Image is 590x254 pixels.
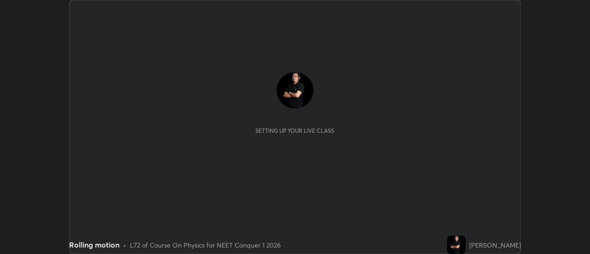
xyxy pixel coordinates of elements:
img: 40cbeb4c3a5c4ff3bcc3c6587ae1c9d7.jpg [447,236,466,254]
div: Rolling motion [69,239,119,250]
div: L72 of Course On Physics for NEET Conquer 1 2026 [130,240,281,250]
div: [PERSON_NAME] [469,240,521,250]
div: Setting up your live class [255,127,334,134]
div: • [123,240,126,250]
img: 40cbeb4c3a5c4ff3bcc3c6587ae1c9d7.jpg [277,72,313,109]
